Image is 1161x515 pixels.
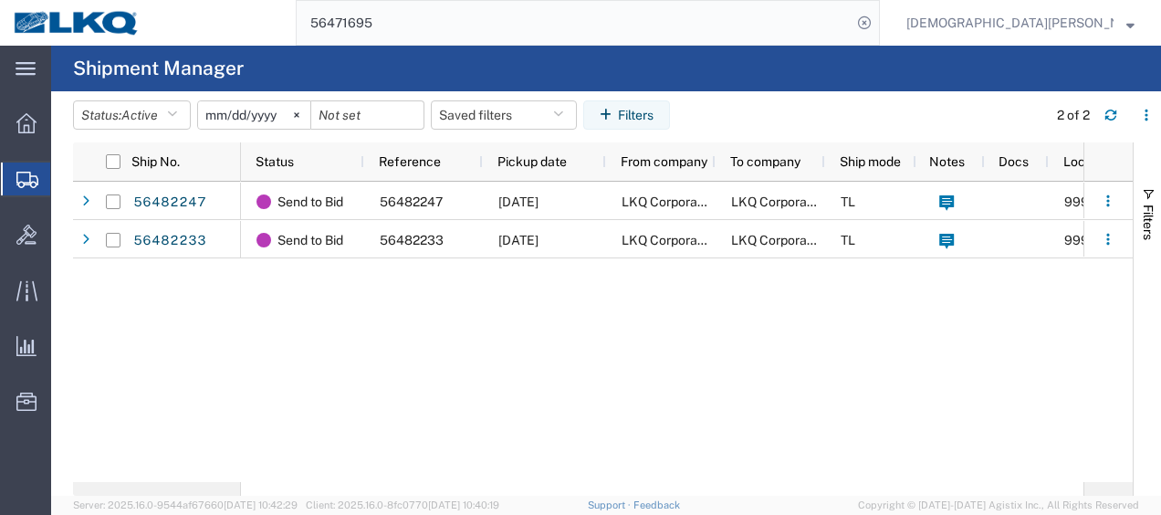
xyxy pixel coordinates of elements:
[858,498,1139,513] span: Copyright © [DATE]-[DATE] Agistix Inc., All Rights Reserved
[906,13,1114,33] span: Kristen Lund
[428,499,499,510] span: [DATE] 10:40:19
[13,9,141,37] img: logo
[132,226,207,256] a: 56482233
[840,154,901,169] span: Ship mode
[380,194,443,209] span: 56482247
[73,46,244,91] h4: Shipment Manager
[131,154,180,169] span: Ship No.
[731,233,829,247] span: LKQ Corporation
[277,221,343,259] span: Send to Bid
[999,154,1029,169] span: Docs
[73,499,298,510] span: Server: 2025.16.0-9544af67660
[588,499,633,510] a: Support
[277,183,343,221] span: Send to Bid
[224,499,298,510] span: [DATE] 10:42:29
[841,194,855,209] span: TL
[730,154,800,169] span: To company
[622,233,719,247] span: LKQ Corporation
[583,100,670,130] button: Filters
[198,101,310,129] input: Not set
[1141,205,1156,240] span: Filters
[497,154,567,169] span: Pickup date
[905,12,1135,34] button: [DEMOGRAPHIC_DATA][PERSON_NAME]
[731,194,829,209] span: LKQ Corporation
[621,154,707,169] span: From company
[379,154,441,169] span: Reference
[132,188,207,217] a: 56482247
[498,233,539,247] span: 08/14/2025
[256,154,294,169] span: Status
[633,499,680,510] a: Feedback
[73,100,191,130] button: Status:Active
[431,100,577,130] button: Saved filters
[306,499,499,510] span: Client: 2025.16.0-8fc0770
[380,233,444,247] span: 56482233
[622,194,719,209] span: LKQ Corporation
[121,108,158,122] span: Active
[498,194,539,209] span: 08/14/2025
[1063,154,1114,169] span: Location
[841,233,855,247] span: TL
[929,154,965,169] span: Notes
[297,1,852,45] input: Search for shipment number, reference number
[1057,106,1090,125] div: 2 of 2
[311,101,424,129] input: Not set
